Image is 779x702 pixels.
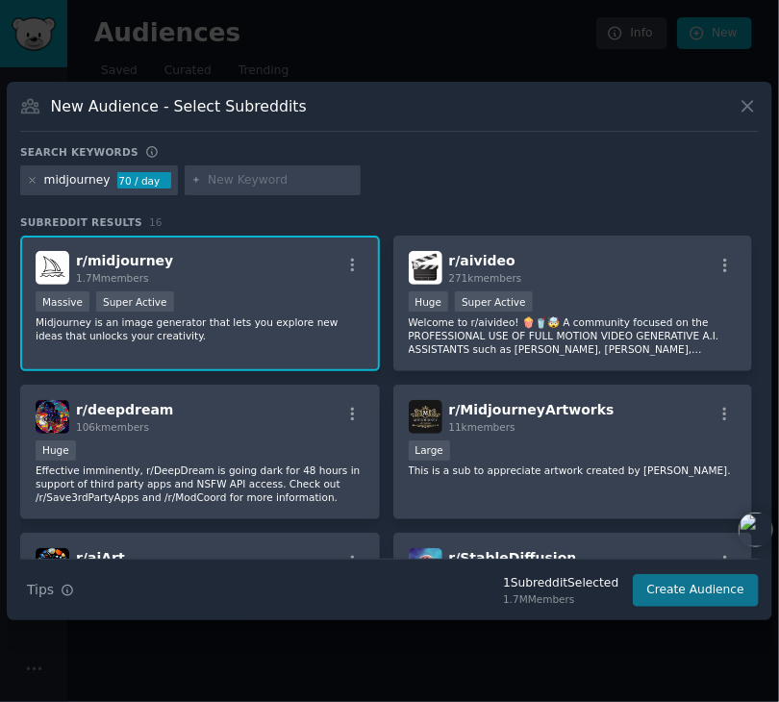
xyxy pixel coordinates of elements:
[409,464,738,477] p: This is a sub to appreciate artwork created by [PERSON_NAME].
[36,315,364,342] p: Midjourney is an image generator that lets you explore new ideas that unlocks your creativity.
[449,253,515,268] span: r/ aivideo
[36,464,364,504] p: Effective imminently, r/DeepDream is going dark for 48 hours in support of third party apps and N...
[409,291,449,312] div: Huge
[27,580,54,600] span: Tips
[208,172,354,189] input: New Keyword
[36,251,69,285] img: midjourney
[455,291,533,312] div: Super Active
[449,421,515,433] span: 11k members
[76,421,149,433] span: 106k members
[117,172,171,189] div: 70 / day
[51,96,307,116] h3: New Audience - Select Subreddits
[44,172,111,189] div: midjourney
[409,440,451,461] div: Large
[36,291,89,312] div: Massive
[76,550,125,565] span: r/ aiArt
[20,215,142,229] span: Subreddit Results
[76,272,149,284] span: 1.7M members
[409,548,442,582] img: StableDiffusion
[36,548,69,582] img: aiArt
[409,315,738,356] p: Welcome to r/aivideo! 🍿🥤🤯 A community focused on the PROFESSIONAL USE OF FULL MOTION VIDEO GENERA...
[76,402,174,417] span: r/ deepdream
[503,575,618,592] div: 1 Subreddit Selected
[76,253,173,268] span: r/ midjourney
[96,291,174,312] div: Super Active
[409,251,442,285] img: aivideo
[20,145,138,159] h3: Search keywords
[409,400,442,434] img: MidjourneyArtworks
[633,574,760,607] button: Create Audience
[449,402,615,417] span: r/ MidjourneyArtworks
[503,592,618,606] div: 1.7M Members
[20,573,81,607] button: Tips
[36,440,76,461] div: Huge
[449,550,577,565] span: r/ StableDiffusion
[449,272,522,284] span: 271k members
[36,400,69,434] img: deepdream
[149,216,163,228] span: 16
